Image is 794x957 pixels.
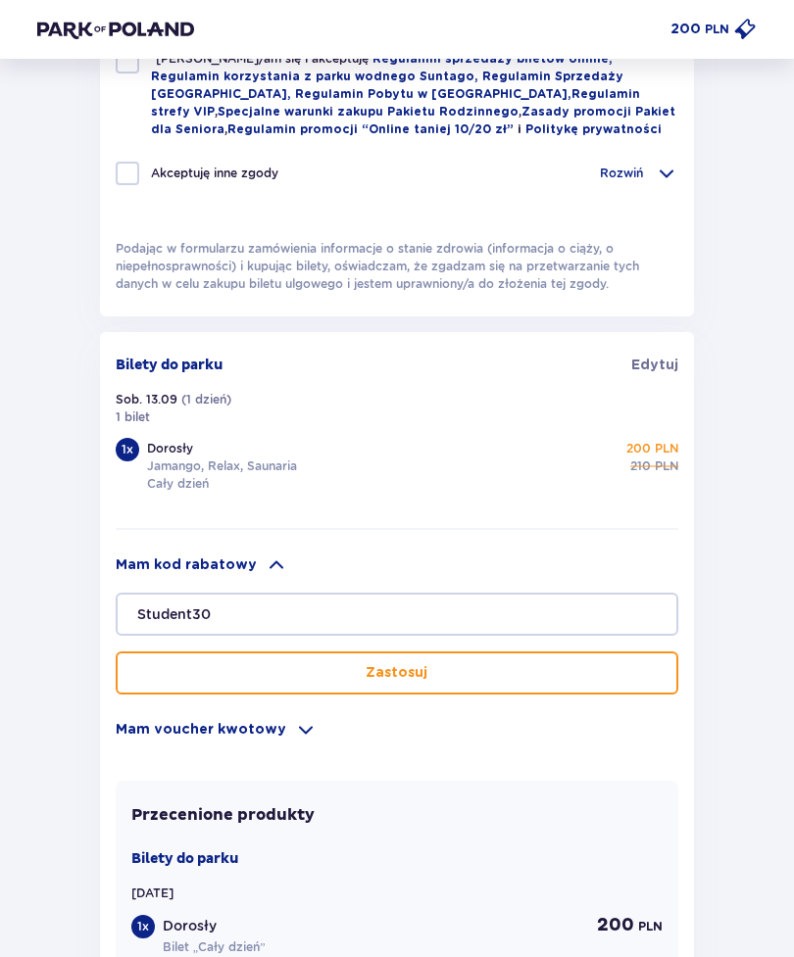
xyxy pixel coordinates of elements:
p: 210 [630,457,651,475]
p: , , , [151,50,678,138]
button: Zastosuj [116,651,678,694]
p: ( 1 dzień ) [181,391,231,408]
a: Specjalne warunki zakupu Pakietu Rodzinnego [218,106,519,118]
img: Park of Poland logo [37,20,194,39]
p: Zastosuj [366,663,427,683]
a: Regulamin Pobytu w [GEOGRAPHIC_DATA], [295,88,571,100]
p: Przecenione produkty [131,804,315,826]
p: Rozwiń [600,165,643,182]
p: Dorosły [147,440,193,457]
span: i [518,123,525,135]
p: Bilety do parku [116,356,223,375]
div: 1 x [116,438,139,461]
p: Sob. 13.09 [116,391,177,408]
p: Podając w formularzu zamówienia informacje o stanie zdrowia (informacja o ciąży, o niepełnosprawn... [116,240,678,293]
input: Kod rabatowy [116,593,678,636]
p: Dorosły [163,916,217,935]
p: Mam voucher kwotowy [116,720,286,740]
a: Regulamin korzystania z parku wodnego Suntago, [151,71,482,82]
p: Mam kod rabatowy [116,555,257,575]
a: Regulamin sprzedaży biletów online, [372,53,613,65]
p: 200 PLN [626,440,678,457]
a: Edytuj [631,356,678,375]
a: Regulamin promocji “Online taniej 10/20 zł” [227,123,514,135]
p: Cały dzień [147,475,209,493]
div: 1 x [131,915,155,938]
p: 200 [670,20,701,39]
p: 200 [597,914,634,937]
p: PLN [655,457,678,475]
p: 1 bilet [116,408,150,426]
p: [DATE] [131,885,174,902]
p: Bilet „Cały dzień” [163,938,266,956]
p: PLN [638,918,663,935]
p: Akceptuję inne zgody [151,165,278,182]
p: PLN [705,21,729,38]
p: Bilety do parku [131,849,238,869]
p: Jamango, Relax, Saunaria [147,457,297,475]
a: Politykę prywatności [525,123,662,135]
